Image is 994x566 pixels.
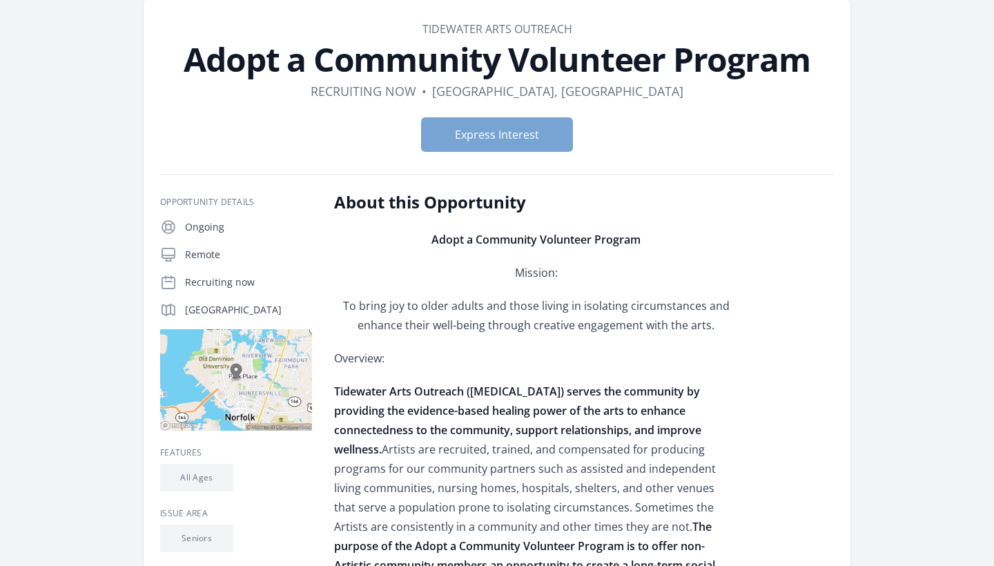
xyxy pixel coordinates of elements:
[185,303,312,317] p: [GEOGRAPHIC_DATA]
[160,197,312,208] h3: Opportunity Details
[334,351,384,366] span: Overview:
[160,525,233,552] li: Seniors
[343,298,730,333] span: To bring joy to older adults and those living in isolating circumstances and enhance their well-b...
[334,384,701,457] span: Tidewater Arts Outreach ([MEDICAL_DATA]) serves the community by providing the evidence-based hea...
[160,508,312,519] h3: Issue area
[421,117,573,152] button: Express Interest
[311,81,416,101] dd: Recruiting now
[160,329,312,431] img: Map
[160,447,312,458] h3: Features
[431,232,641,247] span: Adopt a Community Volunteer Program
[185,275,312,289] p: Recruiting now
[422,81,427,101] div: •
[432,81,683,101] dd: [GEOGRAPHIC_DATA], [GEOGRAPHIC_DATA]
[334,191,738,213] h2: About this Opportunity
[185,248,312,262] p: Remote
[160,43,834,76] h1: Adopt a Community Volunteer Program
[160,464,233,491] li: All Ages
[185,220,312,234] p: Ongoing
[515,265,558,280] span: Mission:
[422,21,572,37] a: Tidewater Arts Outreach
